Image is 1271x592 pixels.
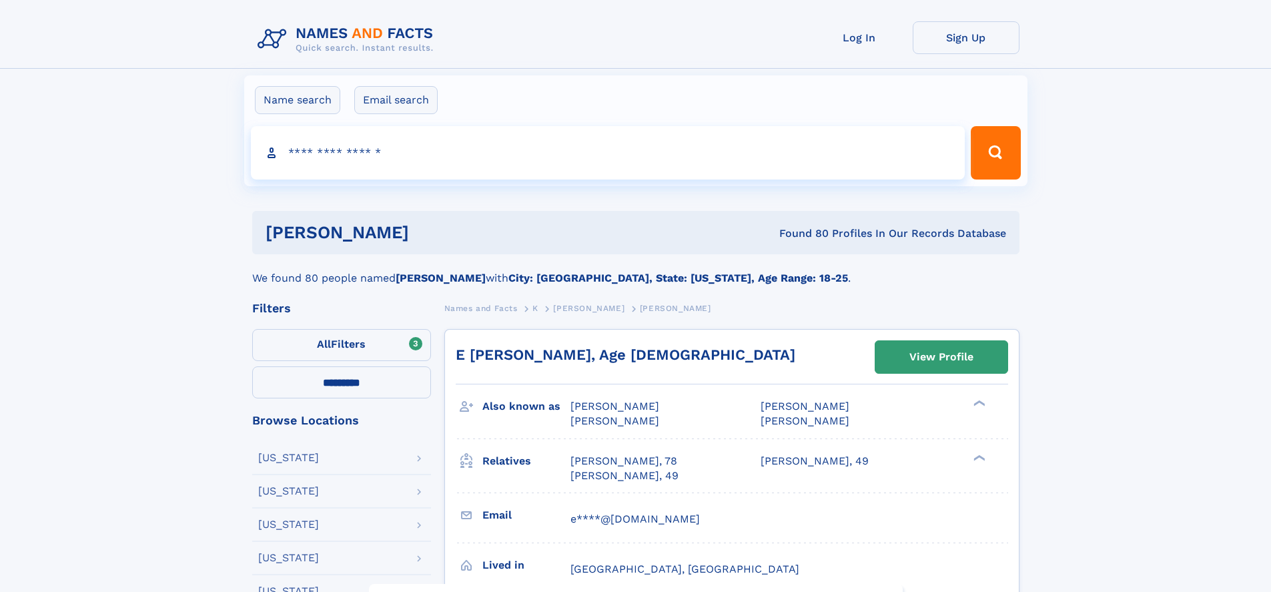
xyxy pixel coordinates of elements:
a: [PERSON_NAME] [553,300,624,316]
label: Email search [354,86,438,114]
span: [PERSON_NAME] [761,414,849,427]
a: [PERSON_NAME], 78 [570,454,677,469]
span: [PERSON_NAME] [640,304,711,313]
div: [US_STATE] [258,519,319,530]
h3: Lived in [482,554,570,577]
div: [US_STATE] [258,553,319,563]
span: [PERSON_NAME] [570,400,659,412]
div: Found 80 Profiles In Our Records Database [594,226,1006,241]
input: search input [251,126,965,180]
div: ❯ [970,399,986,408]
a: K [532,300,538,316]
div: [US_STATE] [258,453,319,463]
h1: [PERSON_NAME] [266,224,594,241]
h3: Also known as [482,395,570,418]
b: City: [GEOGRAPHIC_DATA], State: [US_STATE], Age Range: 18-25 [508,272,848,284]
span: All [317,338,331,350]
div: [US_STATE] [258,486,319,497]
span: K [532,304,538,313]
a: E [PERSON_NAME], Age [DEMOGRAPHIC_DATA] [456,346,795,363]
a: [PERSON_NAME], 49 [761,454,869,469]
a: [PERSON_NAME], 49 [570,469,679,483]
div: Browse Locations [252,414,431,426]
a: View Profile [875,341,1007,373]
h3: Email [482,504,570,527]
a: Log In [806,21,913,54]
div: ❯ [970,453,986,462]
span: [PERSON_NAME] [570,414,659,427]
h3: Relatives [482,450,570,473]
button: Search Button [971,126,1020,180]
div: We found 80 people named with . [252,254,1019,286]
span: [GEOGRAPHIC_DATA], [GEOGRAPHIC_DATA] [570,563,799,575]
label: Filters [252,329,431,361]
label: Name search [255,86,340,114]
b: [PERSON_NAME] [396,272,486,284]
div: Filters [252,302,431,314]
span: [PERSON_NAME] [761,400,849,412]
img: Logo Names and Facts [252,21,444,57]
a: Sign Up [913,21,1019,54]
div: View Profile [909,342,973,372]
a: Names and Facts [444,300,518,316]
span: [PERSON_NAME] [553,304,624,313]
